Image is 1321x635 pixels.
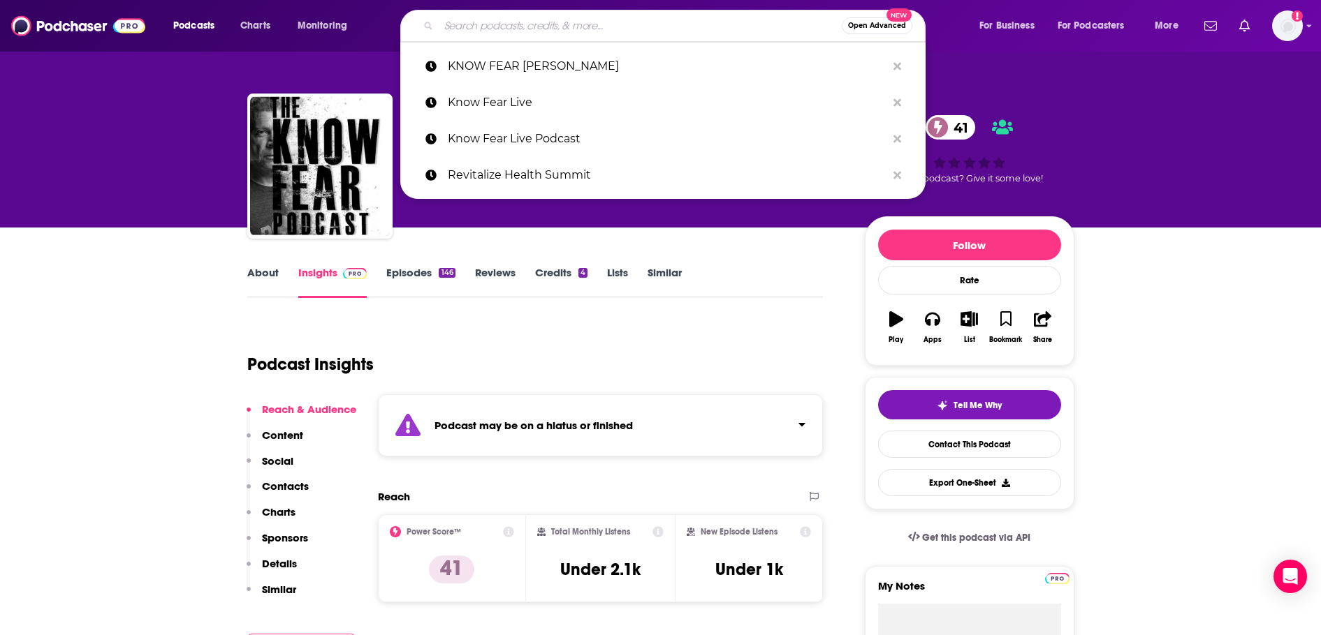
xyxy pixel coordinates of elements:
div: Play [889,336,903,344]
p: 41 [429,555,474,583]
button: open menu [163,15,233,37]
h3: Under 2.1k [560,559,641,580]
button: Share [1024,302,1060,352]
div: Apps [924,336,942,344]
span: Monitoring [298,16,347,36]
span: Charts [240,16,270,36]
div: Search podcasts, credits, & more... [414,10,939,42]
h3: Under 1k [715,559,783,580]
button: Details [247,557,297,583]
span: Tell Me Why [954,400,1002,411]
img: User Profile [1272,10,1303,41]
button: tell me why sparkleTell Me Why [878,390,1061,419]
button: Show profile menu [1272,10,1303,41]
h2: Total Monthly Listens [551,527,630,537]
button: Apps [914,302,951,352]
button: Bookmark [988,302,1024,352]
p: Social [262,454,293,468]
p: Similar [262,583,296,596]
button: Similar [247,583,296,608]
div: Rate [878,266,1061,294]
p: Know Fear Live [448,84,886,121]
a: Lists [607,266,628,298]
label: My Notes [878,579,1061,604]
a: Reviews [475,266,516,298]
p: Sponsors [262,531,308,544]
span: New [886,8,912,22]
a: Know Fear Live Podcast [400,121,926,157]
div: 4 [578,268,587,278]
button: Reach & Audience [247,403,356,428]
a: 41 [926,115,975,140]
button: open menu [970,15,1052,37]
p: Details [262,557,297,570]
span: Open Advanced [848,22,906,29]
a: KNOW FEAR [PERSON_NAME] [400,48,926,84]
svg: Add a profile image [1292,10,1303,22]
button: Contacts [247,479,309,505]
button: open menu [1049,15,1145,37]
h2: New Episode Listens [701,527,778,537]
h2: Power Score™ [407,527,461,537]
a: Similar [648,266,682,298]
span: For Podcasters [1058,16,1125,36]
button: Content [247,428,303,454]
div: List [964,336,975,344]
img: Podchaser - Follow, Share and Rate Podcasts [11,13,145,39]
button: Social [247,454,293,480]
button: Open AdvancedNew [842,17,912,34]
div: 41Good podcast? Give it some love! [865,106,1074,193]
a: Show notifications dropdown [1199,14,1223,38]
p: Know Fear Live Podcast [448,121,886,157]
p: Contacts [262,479,309,493]
span: Podcasts [173,16,214,36]
a: About [247,266,279,298]
button: List [951,302,987,352]
button: Follow [878,230,1061,260]
button: open menu [1145,15,1196,37]
div: Open Intercom Messenger [1273,560,1307,593]
p: KNOW FEAR tony blauer [448,48,886,84]
p: Charts [262,505,295,518]
img: tell me why sparkle [937,400,948,411]
strong: Podcast may be on a hiatus or finished [435,419,633,432]
p: Reach & Audience [262,403,356,416]
button: Charts [247,505,295,531]
span: For Business [979,16,1035,36]
span: Get this podcast via API [922,532,1030,544]
input: Search podcasts, credits, & more... [439,15,842,37]
a: Episodes146 [386,266,455,298]
span: Logged in as Ashley_Beenen [1272,10,1303,41]
section: Click to expand status details [378,394,824,456]
span: 41 [940,115,975,140]
div: Bookmark [989,336,1022,344]
div: 146 [439,268,455,278]
button: Play [878,302,914,352]
a: Contact This Podcast [878,431,1061,458]
button: Sponsors [247,531,308,557]
img: Podchaser Pro [343,268,367,279]
a: InsightsPodchaser Pro [298,266,367,298]
a: Credits4 [535,266,587,298]
div: Share [1033,336,1052,344]
span: More [1155,16,1178,36]
span: Good podcast? Give it some love! [896,173,1043,184]
a: Get this podcast via API [897,521,1042,555]
a: Know Fear Live [400,84,926,121]
p: Revitalize Health Summit [448,157,886,193]
img: Podchaser Pro [1045,573,1070,584]
img: KNOW FEAR with Tony Blauer [250,96,390,236]
a: Show notifications dropdown [1234,14,1255,38]
a: Pro website [1045,571,1070,584]
h2: Reach [378,490,410,503]
a: Charts [231,15,279,37]
button: open menu [288,15,365,37]
h1: Podcast Insights [247,354,374,375]
p: Content [262,428,303,442]
a: Revitalize Health Summit [400,157,926,193]
button: Export One-Sheet [878,469,1061,496]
